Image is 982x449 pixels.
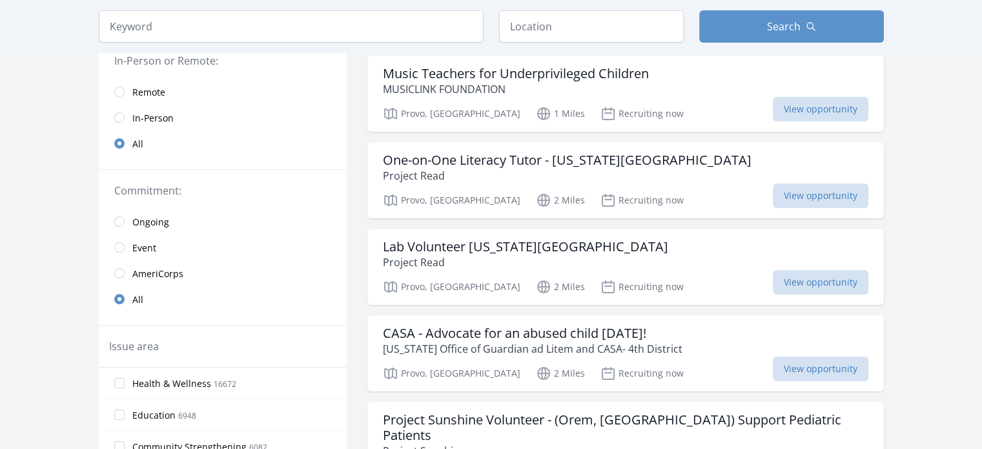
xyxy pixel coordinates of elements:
[114,378,125,388] input: Health & Wellness 16672
[600,279,684,295] p: Recruiting now
[99,286,347,312] a: All
[699,10,884,43] button: Search
[99,131,347,156] a: All
[536,366,585,381] p: 2 Miles
[132,138,143,151] span: All
[99,235,347,260] a: Event
[383,341,682,357] p: [US_STATE] Office of Guardian ad Litem and CASA- 4th District
[536,193,585,208] p: 2 Miles
[383,193,520,208] p: Provo, [GEOGRAPHIC_DATA]
[383,279,520,295] p: Provo, [GEOGRAPHIC_DATA]
[383,366,520,381] p: Provo, [GEOGRAPHIC_DATA]
[367,315,884,392] a: CASA - Advocate for an abused child [DATE]! [US_STATE] Office of Guardian ad Litem and CASA- 4th ...
[132,267,183,280] span: AmeriCorps
[99,10,484,43] input: Keyword
[114,53,331,68] legend: In-Person or Remote:
[383,106,520,121] p: Provo, [GEOGRAPHIC_DATA]
[114,410,125,420] input: Education 6948
[367,56,884,132] a: Music Teachers for Underprivileged Children MUSICLINK FOUNDATION Provo, [GEOGRAPHIC_DATA] 1 Miles...
[99,105,347,131] a: In-Person
[600,366,684,381] p: Recruiting now
[109,339,159,354] legend: Issue area
[499,10,684,43] input: Location
[383,66,649,81] h3: Music Teachers for Underprivileged Children
[536,106,585,121] p: 1 Miles
[773,357,868,381] span: View opportunity
[383,239,668,255] h3: Lab Volunteer [US_STATE][GEOGRAPHIC_DATA]
[773,270,868,295] span: View opportunity
[383,81,649,97] p: MUSICLINK FOUNDATION
[773,183,868,208] span: View opportunity
[99,260,347,286] a: AmeriCorps
[600,193,684,208] p: Recruiting now
[132,216,169,229] span: Ongoing
[383,326,682,341] h3: CASA - Advocate for an abused child [DATE]!
[767,19,801,34] span: Search
[132,242,156,255] span: Event
[383,152,752,168] h3: One-on-One Literacy Tutor - [US_STATE][GEOGRAPHIC_DATA]
[367,229,884,305] a: Lab Volunteer [US_STATE][GEOGRAPHIC_DATA] Project Read Provo, [GEOGRAPHIC_DATA] 2 Miles Recruitin...
[383,168,752,183] p: Project Read
[773,97,868,121] span: View opportunity
[367,142,884,218] a: One-on-One Literacy Tutor - [US_STATE][GEOGRAPHIC_DATA] Project Read Provo, [GEOGRAPHIC_DATA] 2 M...
[383,255,668,270] p: Project Read
[132,293,143,306] span: All
[383,412,868,443] h3: Project Sunshine Volunteer - (Orem, [GEOGRAPHIC_DATA]) Support Pediatric Patients
[132,377,211,390] span: Health & Wellness
[99,209,347,235] a: Ongoing
[178,410,196,421] span: 6948
[214,379,236,390] span: 16672
[536,279,585,295] p: 2 Miles
[132,409,176,422] span: Education
[132,86,165,99] span: Remote
[132,112,174,125] span: In-Person
[99,79,347,105] a: Remote
[114,183,331,198] legend: Commitment:
[600,106,684,121] p: Recruiting now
